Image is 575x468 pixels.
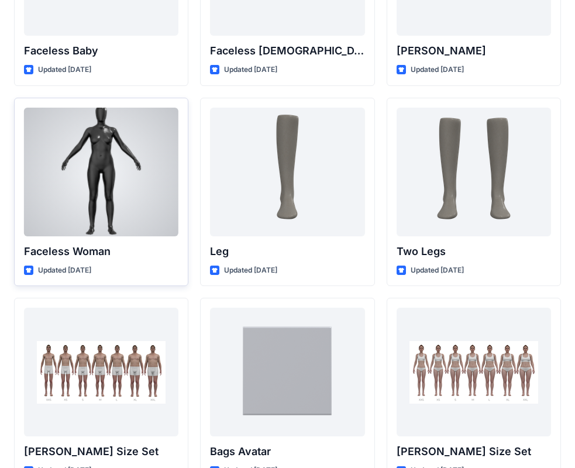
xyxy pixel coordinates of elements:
[24,308,178,436] a: Oliver Size Set
[38,264,91,277] p: Updated [DATE]
[397,43,551,59] p: [PERSON_NAME]
[224,64,277,76] p: Updated [DATE]
[397,108,551,236] a: Two Legs
[210,308,364,436] a: Bags Avatar
[397,243,551,260] p: Two Legs
[411,264,464,277] p: Updated [DATE]
[210,243,364,260] p: Leg
[224,264,277,277] p: Updated [DATE]
[210,108,364,236] a: Leg
[24,443,178,460] p: [PERSON_NAME] Size Set
[411,64,464,76] p: Updated [DATE]
[397,308,551,436] a: Olivia Size Set
[38,64,91,76] p: Updated [DATE]
[210,443,364,460] p: Bags Avatar
[24,43,178,59] p: Faceless Baby
[397,443,551,460] p: [PERSON_NAME] Size Set
[24,243,178,260] p: Faceless Woman
[24,108,178,236] a: Faceless Woman
[210,43,364,59] p: Faceless [DEMOGRAPHIC_DATA] CN Lite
